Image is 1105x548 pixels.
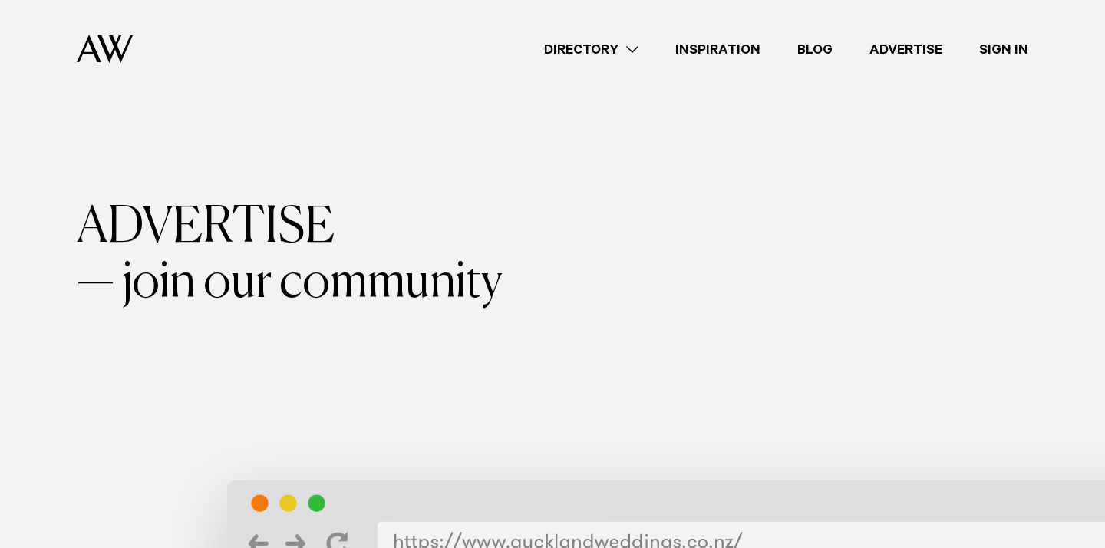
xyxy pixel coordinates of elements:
[77,35,133,63] img: Auckland Weddings Logo
[851,39,961,60] a: Advertise
[77,256,114,311] span: —
[526,39,657,60] a: Directory
[657,39,779,60] a: Inspiration
[779,39,851,60] a: Blog
[77,200,1028,256] div: Advertise
[961,39,1047,60] a: Sign In
[122,256,502,311] span: join our community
